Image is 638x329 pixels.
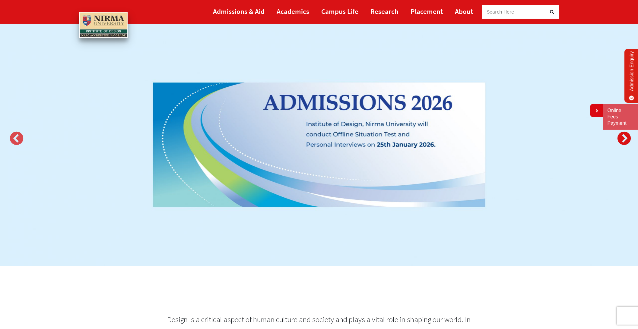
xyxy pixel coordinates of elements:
button: Previous [9,131,21,143]
a: Campus Life [322,5,359,18]
a: Research [371,5,399,18]
span: Search Here [487,8,515,15]
a: Admissions & Aid [213,5,265,18]
button: Next [617,131,629,143]
img: main_logo [79,12,128,38]
a: About [455,5,473,18]
a: Academics [277,5,309,18]
a: Placement [411,5,443,18]
a: Online Fees Payment [608,108,633,126]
